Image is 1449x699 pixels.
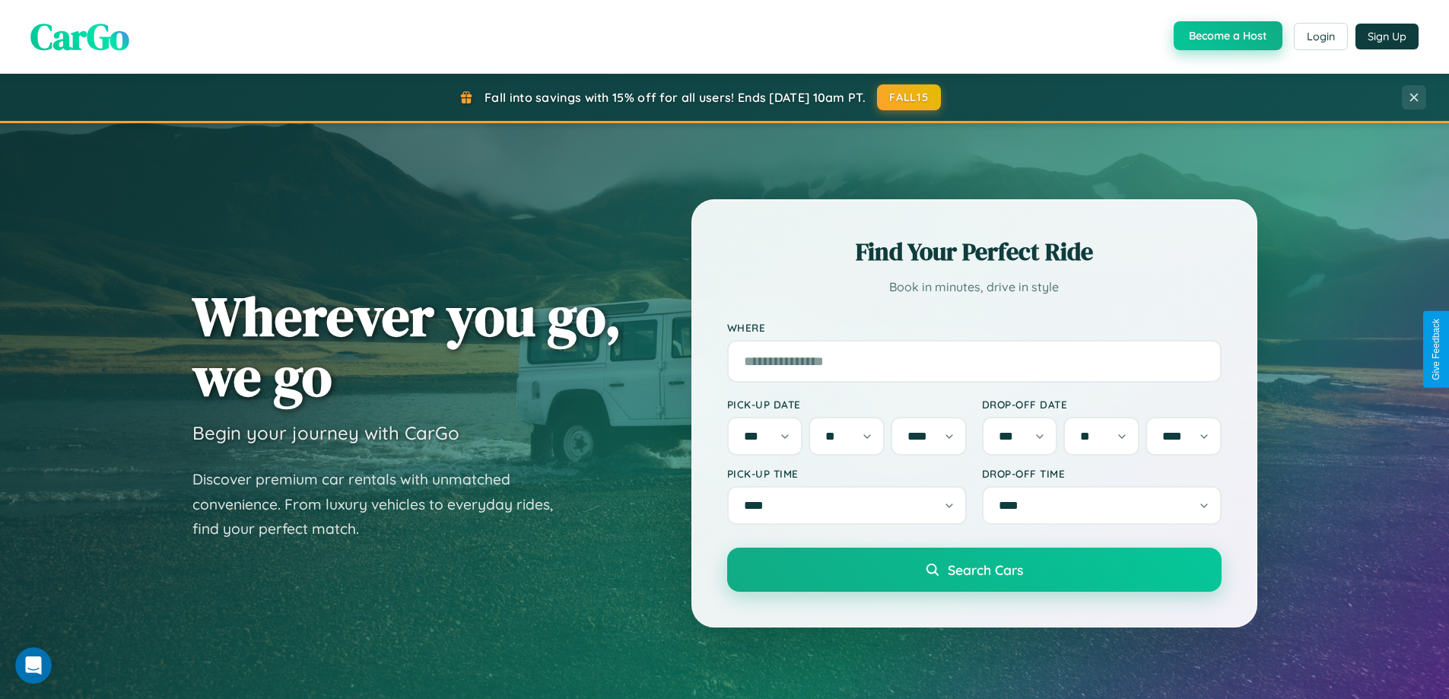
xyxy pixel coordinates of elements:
label: Pick-up Date [727,398,967,411]
button: FALL15 [877,84,941,110]
h3: Begin your journey with CarGo [192,421,459,444]
button: Login [1294,23,1348,50]
label: Drop-off Date [982,398,1222,411]
span: CarGo [30,11,129,62]
iframe: Intercom live chat [15,647,52,684]
button: Sign Up [1355,24,1419,49]
span: Fall into savings with 15% off for all users! Ends [DATE] 10am PT. [485,90,866,105]
div: Give Feedback [1431,319,1441,380]
button: Become a Host [1174,21,1282,50]
span: Search Cars [948,561,1023,578]
p: Discover premium car rentals with unmatched convenience. From luxury vehicles to everyday rides, ... [192,467,573,542]
p: Book in minutes, drive in style [727,276,1222,298]
h1: Wherever you go, we go [192,286,621,406]
h2: Find Your Perfect Ride [727,235,1222,268]
label: Pick-up Time [727,467,967,480]
label: Where [727,321,1222,334]
label: Drop-off Time [982,467,1222,480]
button: Search Cars [727,548,1222,592]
